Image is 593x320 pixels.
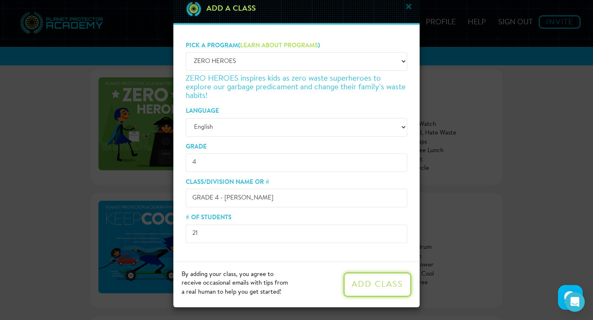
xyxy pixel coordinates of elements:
[404,0,413,16] span: ×
[556,283,585,312] iframe: HelpCrunch
[186,75,407,101] h4: ZERO HEROES inspires kids as zero waste superheroes to explore our garbage predicament and change...
[186,213,231,222] label: # of Students
[318,43,320,49] span: )
[186,107,219,116] label: Language
[186,178,269,187] label: Class/Division Name or #
[202,1,256,17] h4: Add a class
[240,43,318,49] a: Learn about programs
[186,143,207,151] label: Grade
[182,270,290,297] div: By adding your class, you agree to receive occasional emails with tips from a real human to help ...
[186,43,238,49] span: Pick a program
[238,43,240,49] span: (
[343,272,411,297] button: Add Class
[565,292,585,312] div: Open Intercom Messenger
